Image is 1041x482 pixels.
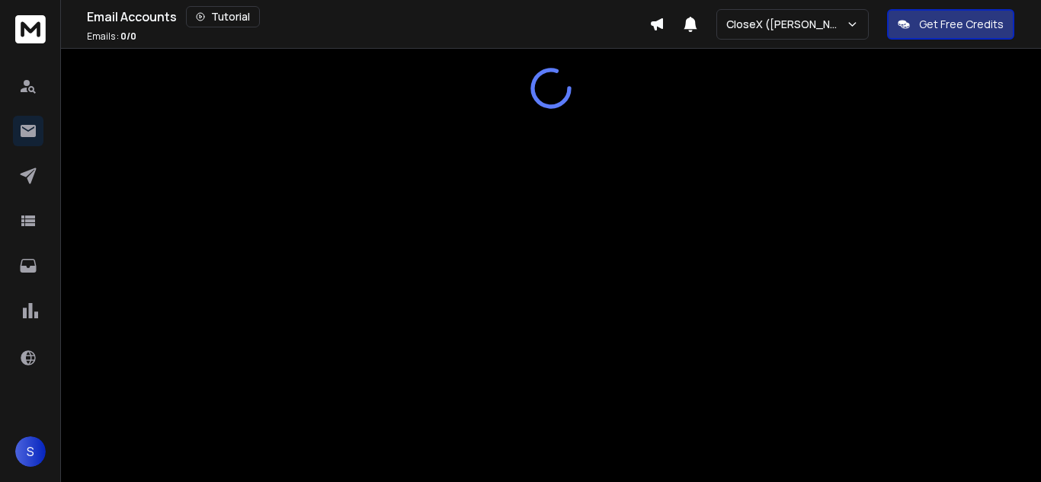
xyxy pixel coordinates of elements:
button: S [15,436,46,467]
p: Emails : [87,30,136,43]
span: 0 / 0 [120,30,136,43]
div: Email Accounts [87,6,649,27]
p: CloseX ([PERSON_NAME]) [726,17,846,32]
button: Tutorial [186,6,260,27]
button: Get Free Credits [887,9,1014,40]
p: Get Free Credits [919,17,1004,32]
